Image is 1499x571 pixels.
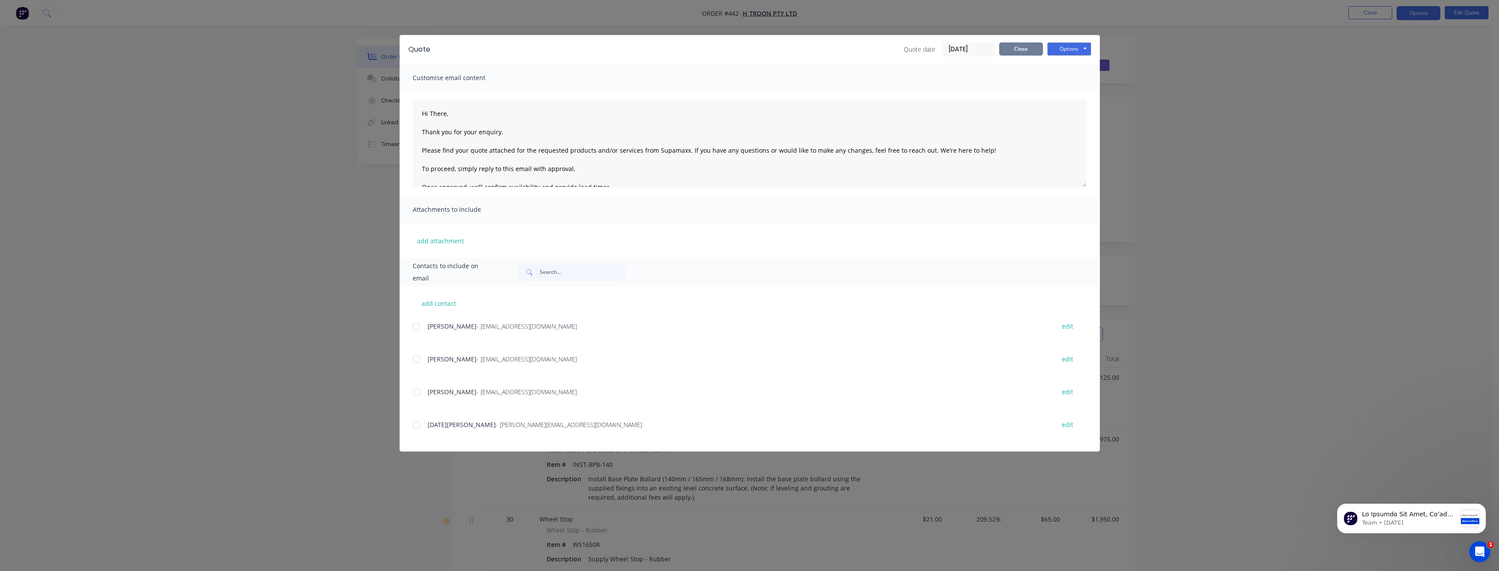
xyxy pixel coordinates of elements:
button: Options [1047,42,1091,56]
input: Search... [540,263,626,281]
iframe: Intercom notifications message [1324,486,1499,547]
button: add attachment [413,234,468,247]
span: - [EMAIL_ADDRESS][DOMAIN_NAME] [477,355,577,363]
span: Lo Ipsumdo Sit Amet, Co’ad elitse doe temp incididu utlabor etdolorem al enim admi veniamqu nos e... [38,25,131,527]
span: [PERSON_NAME] [428,322,477,330]
span: - [EMAIL_ADDRESS][DOMAIN_NAME] [477,322,577,330]
span: - [EMAIL_ADDRESS][DOMAIN_NAME] [477,388,577,396]
p: Message from Team, sent 2w ago [38,33,133,41]
span: Attachments to include [413,203,509,216]
span: [PERSON_NAME] [428,388,477,396]
button: edit [1057,353,1078,365]
button: edit [1057,419,1078,431]
button: edit [1057,320,1078,332]
span: [PERSON_NAME] [428,355,477,363]
div: Quote [408,44,430,55]
span: Contacts to include on email [413,260,495,284]
span: Customise email content [413,72,509,84]
span: - [PERSON_NAME][EMAIL_ADDRESS][DOMAIN_NAME] [496,420,642,429]
button: add contact [413,297,465,310]
span: Quote date [904,45,935,54]
iframe: Intercom live chat [1469,541,1490,562]
textarea: Hi There, Thank you for your enquiry. Please find your quote attached for the requested products ... [413,100,1087,187]
span: 1 [1487,541,1494,548]
button: Close [999,42,1043,56]
span: [DATE][PERSON_NAME] [428,420,496,429]
button: edit [1057,386,1078,398]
